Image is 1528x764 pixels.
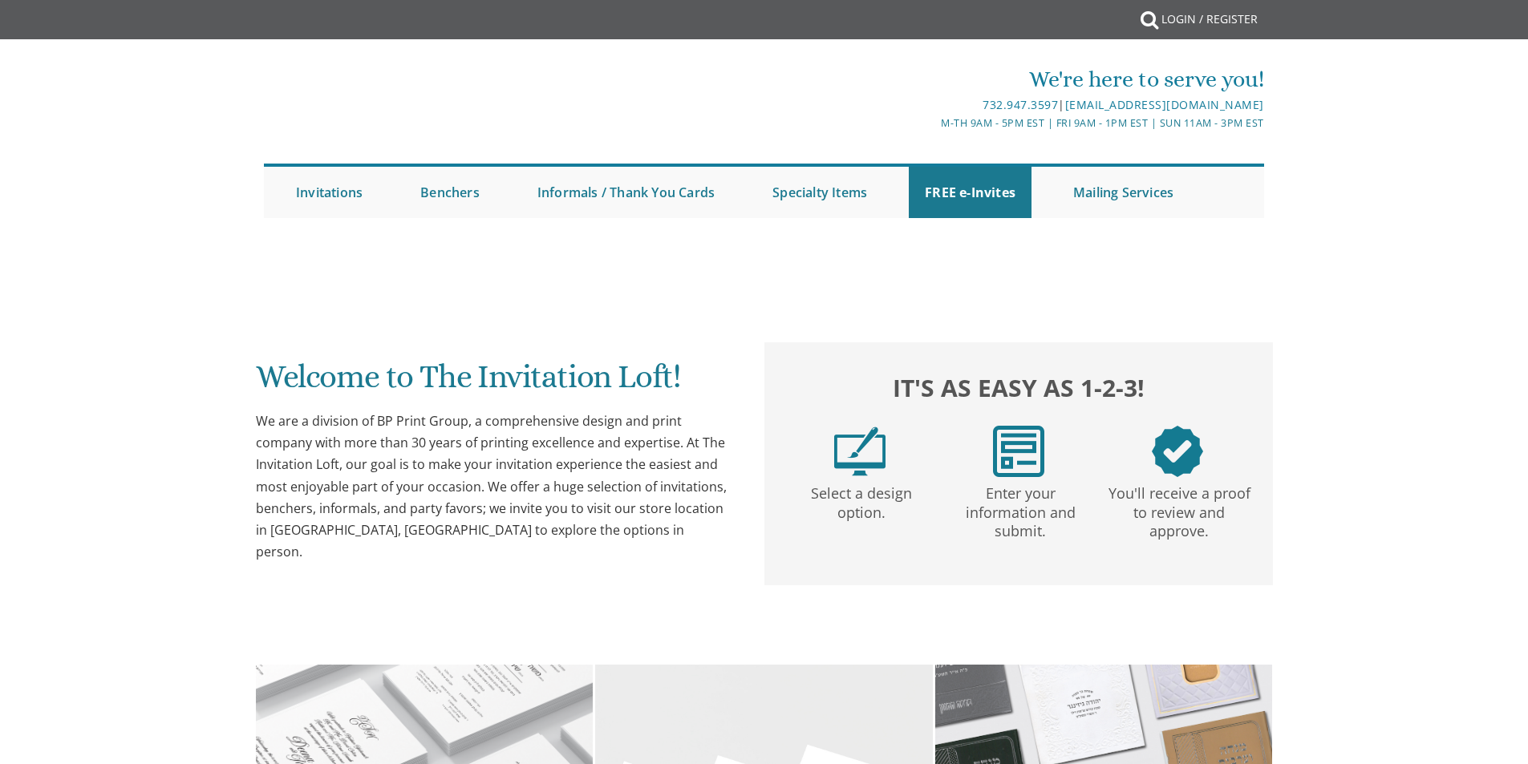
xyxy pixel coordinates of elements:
[983,97,1058,112] a: 732.947.3597
[280,167,379,218] a: Invitations
[598,63,1264,95] div: We're here to serve you!
[521,167,731,218] a: Informals / Thank You Cards
[780,370,1257,406] h2: It's as easy as 1-2-3!
[1103,477,1255,541] p: You'll receive a proof to review and approve.
[756,167,883,218] a: Specialty Items
[1065,97,1264,112] a: [EMAIL_ADDRESS][DOMAIN_NAME]
[944,477,1096,541] p: Enter your information and submit.
[785,477,938,523] p: Select a design option.
[993,426,1044,477] img: step2.png
[256,410,732,563] div: We are a division of BP Print Group, a comprehensive design and print company with more than 30 y...
[256,359,732,406] h1: Welcome to The Invitation Loft!
[404,167,496,218] a: Benchers
[909,167,1032,218] a: FREE e-Invites
[834,426,886,477] img: step1.png
[1057,167,1190,218] a: Mailing Services
[598,115,1264,131] div: M-Th 9am - 5pm EST | Fri 9am - 1pm EST | Sun 11am - 3pm EST
[598,95,1264,115] div: |
[1152,426,1203,477] img: step3.png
